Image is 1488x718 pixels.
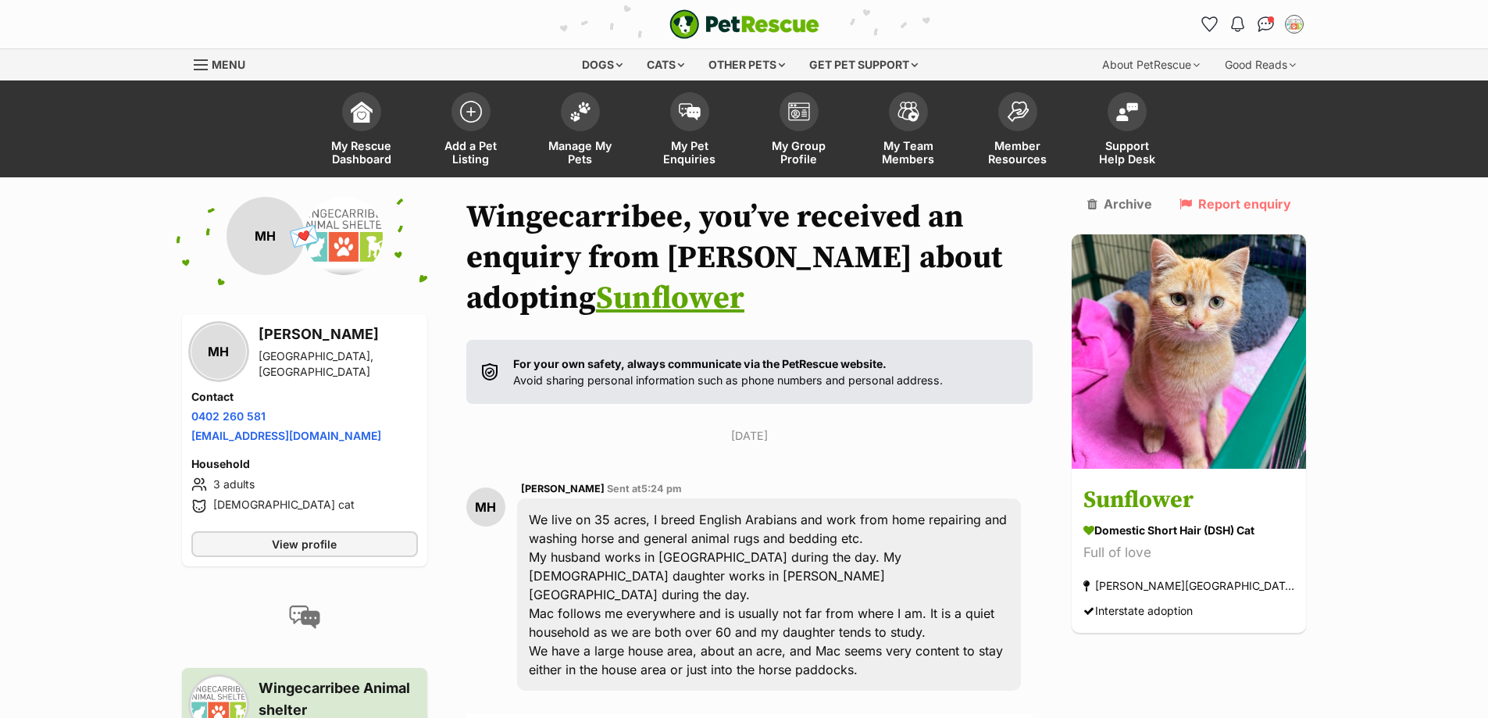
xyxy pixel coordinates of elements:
img: Wingecarribee Animal Shelter profile pic [305,197,383,275]
h4: Household [191,456,418,472]
a: 0402 260 581 [191,409,266,423]
span: Add a Pet Listing [436,139,506,166]
div: We live on 35 acres, I breed English Arabians and work from home repairing and washing horse and ... [517,498,1022,691]
h4: Contact [191,389,418,405]
a: PetRescue [669,9,819,39]
img: dashboard-icon-eb2f2d2d3e046f16d808141f083e7271f6b2e854fb5c12c21221c1fb7104beca.svg [351,101,373,123]
h3: Sunflower [1083,484,1294,519]
img: notifications-46538b983faf8c2785f20acdc204bb7945ddae34d4c08c2a6579f10ce5e182be.svg [1231,16,1244,32]
h1: Wingecarribee, you’ve received an enquiry from [PERSON_NAME] about adopting [466,197,1033,319]
div: About PetRescue [1091,49,1211,80]
span: Support Help Desk [1092,139,1162,166]
a: Add a Pet Listing [416,84,526,177]
img: add-pet-listing-icon-0afa8454b4691262ce3f59096e99ab1cd57d4a30225e0717b998d2c9b9846f56.svg [460,101,482,123]
img: logo-e224e6f780fb5917bec1dbf3a21bbac754714ae5b6737aabdf751b685950b380.svg [669,9,819,39]
div: MH [466,488,505,527]
img: manage-my-pets-icon-02211641906a0b7f246fdf0571729dbe1e7629f14944591b6c1af311fb30b64b.svg [569,102,591,122]
a: Sunflower [596,279,744,318]
div: Interstate adoption [1083,601,1193,622]
span: Sent at [607,483,682,495]
span: Menu [212,58,245,71]
img: conversation-icon-4a6f8262b818ee0b60e3300018af0b2d0b884aa5de6e9bcb8d3d4eeb1a70a7c4.svg [289,605,320,629]
span: [PERSON_NAME] [521,483,605,495]
a: Member Resources [963,84,1072,177]
div: Domestic Short Hair (DSH) Cat [1083,523,1294,539]
div: MH [191,324,246,379]
img: team-members-icon-5396bd8760b3fe7c0b43da4ab00e1e3bb1a5d9ba89233759b79545d2d3fc5d0d.svg [897,102,919,122]
a: View profile [191,531,418,557]
div: Good Reads [1214,49,1307,80]
p: Avoid sharing personal information such as phone numbers and personal address. [513,355,943,389]
a: Support Help Desk [1072,84,1182,177]
span: My Pet Enquiries [655,139,725,166]
a: My Pet Enquiries [635,84,744,177]
a: My Rescue Dashboard [307,84,416,177]
img: member-resources-icon-8e73f808a243e03378d46382f2149f9095a855e16c252ad45f914b54edf8863c.svg [1007,101,1029,122]
span: Manage My Pets [545,139,616,166]
a: My Team Members [854,84,963,177]
li: 3 adults [191,475,418,494]
strong: For your own safety, always communicate via the PetRescue website. [513,357,887,370]
span: My Group Profile [764,139,834,166]
a: Manage My Pets [526,84,635,177]
div: Cats [636,49,695,80]
img: chat-41dd97257d64d25036548639549fe6c8038ab92f7586957e7f3b1b290dea8141.svg [1258,16,1274,32]
a: My Group Profile [744,84,854,177]
div: Get pet support [798,49,929,80]
button: Notifications [1226,12,1251,37]
img: group-profile-icon-3fa3cf56718a62981997c0bc7e787c4b2cf8bcc04b72c1350f741eb67cf2f40e.svg [788,102,810,121]
img: help-desk-icon-fdf02630f3aa405de69fd3d07c3f3aa587a6932b1a1747fa1d2bba05be0121f9.svg [1116,102,1138,121]
div: Dogs [571,49,633,80]
span: 5:24 pm [641,483,682,495]
span: 💌 [287,220,322,253]
img: pet-enquiries-icon-7e3ad2cf08bfb03b45e93fb7055b45f3efa6380592205ae92323e6603595dc1f.svg [679,103,701,120]
a: [EMAIL_ADDRESS][DOMAIN_NAME] [191,429,381,442]
span: My Rescue Dashboard [327,139,397,166]
div: MH [227,197,305,275]
div: Full of love [1083,543,1294,564]
div: [PERSON_NAME][GEOGRAPHIC_DATA], [GEOGRAPHIC_DATA] [1083,576,1294,597]
a: Report enquiry [1179,197,1291,211]
a: Conversations [1254,12,1279,37]
a: Archive [1087,197,1152,211]
a: Menu [194,49,256,77]
img: Wingecarribee Animal shelter profile pic [1286,16,1302,32]
ul: Account quick links [1197,12,1307,37]
a: Sunflower Domestic Short Hair (DSH) Cat Full of love [PERSON_NAME][GEOGRAPHIC_DATA], [GEOGRAPHIC_... [1072,472,1306,634]
span: Member Resources [983,139,1053,166]
span: My Team Members [873,139,944,166]
a: Favourites [1197,12,1222,37]
li: [DEMOGRAPHIC_DATA] cat [191,497,418,516]
h3: [PERSON_NAME] [259,323,418,345]
p: [DATE] [466,427,1033,444]
span: View profile [272,536,337,552]
div: [GEOGRAPHIC_DATA], [GEOGRAPHIC_DATA] [259,348,418,380]
button: My account [1282,12,1307,37]
div: Other pets [698,49,796,80]
img: Sunflower [1072,234,1306,469]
